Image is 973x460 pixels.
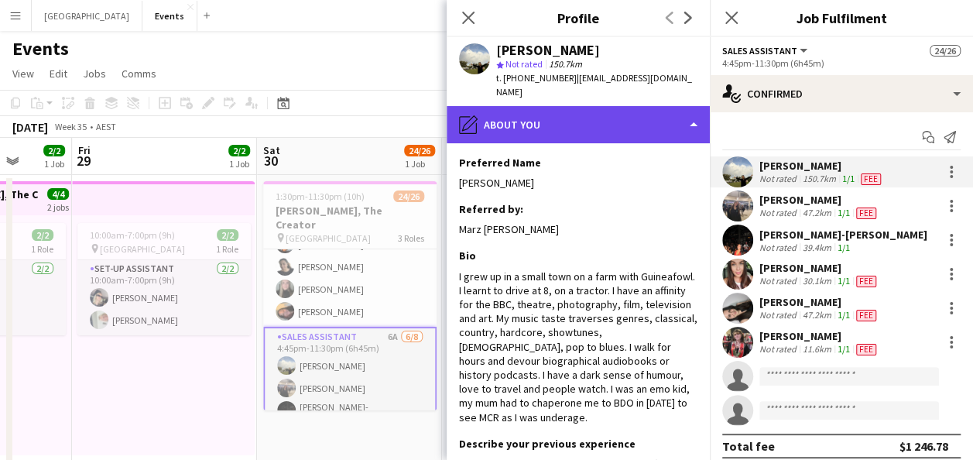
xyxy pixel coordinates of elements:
div: Not rated [759,309,800,321]
span: [GEOGRAPHIC_DATA] [286,232,371,244]
app-skills-label: 1/1 [838,309,850,321]
span: | [EMAIL_ADDRESS][DOMAIN_NAME] [496,72,692,98]
button: Sales Assistant [722,45,810,57]
div: 1 Job [229,158,249,170]
span: 24/26 [930,45,961,57]
span: 150.7km [546,58,585,70]
button: Events [142,1,197,31]
button: [GEOGRAPHIC_DATA] [32,1,142,31]
span: 2/2 [43,145,65,156]
span: 24/26 [404,145,435,156]
div: 150.7km [800,173,839,185]
div: 4:45pm-11:30pm (6h45m) [722,57,961,69]
div: AEST [96,121,116,132]
div: Crew has different fees then in role [853,343,879,355]
div: About you [447,106,710,143]
div: Not rated [759,173,800,185]
span: 2/2 [217,229,238,241]
span: Comms [122,67,156,81]
span: [GEOGRAPHIC_DATA] [100,243,185,255]
app-skills-label: 1/1 [838,207,850,218]
a: Edit [43,64,74,84]
div: [PERSON_NAME] [759,295,879,309]
div: 30.1km [800,275,834,287]
span: View [12,67,34,81]
span: 10:00am-7:00pm (9h) [90,229,175,241]
span: Fee [856,344,876,355]
span: 29 [76,152,91,170]
span: Week 35 [51,121,90,132]
span: 1 Role [31,243,53,255]
span: Sat [263,143,280,157]
div: [PERSON_NAME] [759,261,879,275]
span: 3 Roles [398,232,424,244]
app-job-card: 10:00am-7:00pm (9h)2/2 [GEOGRAPHIC_DATA]1 RoleSet-up Assistant2/210:00am-7:00pm (9h)[PERSON_NAME]... [77,223,251,335]
div: 39.4km [800,242,834,253]
h3: Job Fulfilment [710,8,973,28]
h3: Bio [459,249,476,263]
div: $1 246.78 [899,438,948,454]
div: [PERSON_NAME] [759,193,879,207]
div: Not rated [759,242,800,253]
h1: Events [12,37,69,60]
div: Marz [PERSON_NAME] [459,222,697,236]
span: 24/26 [393,191,424,202]
span: Sales Assistant [722,45,797,57]
div: Not rated [759,343,800,355]
div: [PERSON_NAME]-[PERSON_NAME] [759,228,927,242]
a: Comms [115,64,163,84]
a: Jobs [77,64,112,84]
h3: Describe your previous experience [459,437,636,451]
span: 2/2 [228,145,250,156]
div: [PERSON_NAME] [759,329,879,343]
span: Jobs [83,67,106,81]
a: View [6,64,40,84]
div: Not rated [759,207,800,219]
app-skills-label: 1/1 [838,275,850,287]
div: Crew has different fees then in role [853,309,879,321]
h3: [PERSON_NAME], The Creator [263,204,437,232]
span: 2/2 [32,229,53,241]
span: 30 [261,152,280,170]
div: Total fee [722,438,775,454]
div: Crew has different fees then in role [858,173,884,185]
div: [PERSON_NAME] [759,159,884,173]
div: Crew has different fees then in role [853,207,879,219]
div: [PERSON_NAME] [459,176,697,190]
app-skills-label: 1/1 [842,173,855,184]
span: 31 [446,152,467,170]
span: Fee [861,173,881,185]
span: Fee [856,276,876,287]
div: 2 jobs [47,200,69,213]
div: Confirmed [710,75,973,112]
h3: Profile [447,8,710,28]
div: [DATE] [12,119,48,135]
app-job-card: 1:30pm-11:30pm (10h)24/26[PERSON_NAME], The Creator [GEOGRAPHIC_DATA]3 Roles[PERSON_NAME][PERSON_... [263,181,437,410]
span: Fee [856,208,876,219]
h3: Preferred Name [459,156,541,170]
span: Not rated [505,58,543,70]
div: 47.2km [800,309,834,321]
span: 1:30pm-11:30pm (10h) [276,191,365,202]
span: t. [PHONE_NUMBER] [496,72,577,84]
span: 4/4 [47,188,69,200]
span: Fee [856,310,876,321]
div: Not rated [759,275,800,287]
div: 1 Job [44,158,64,170]
span: Edit [50,67,67,81]
span: Fri [78,143,91,157]
span: 1 Role [216,243,238,255]
div: 11.6km [800,343,834,355]
div: I grew up in a small town on a farm with Guineafowl. I learnt to drive at 8, on a tractor. I have... [459,269,697,424]
h3: Referred by: [459,202,523,216]
div: [PERSON_NAME] [496,43,600,57]
div: 47.2km [800,207,834,219]
div: Crew has different fees then in role [853,275,879,287]
app-card-role: Set-up Assistant2/210:00am-7:00pm (9h)[PERSON_NAME][PERSON_NAME] [77,260,251,335]
div: 1 Job [405,158,434,170]
app-skills-label: 1/1 [838,343,850,355]
app-skills-label: 1/1 [838,242,850,253]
